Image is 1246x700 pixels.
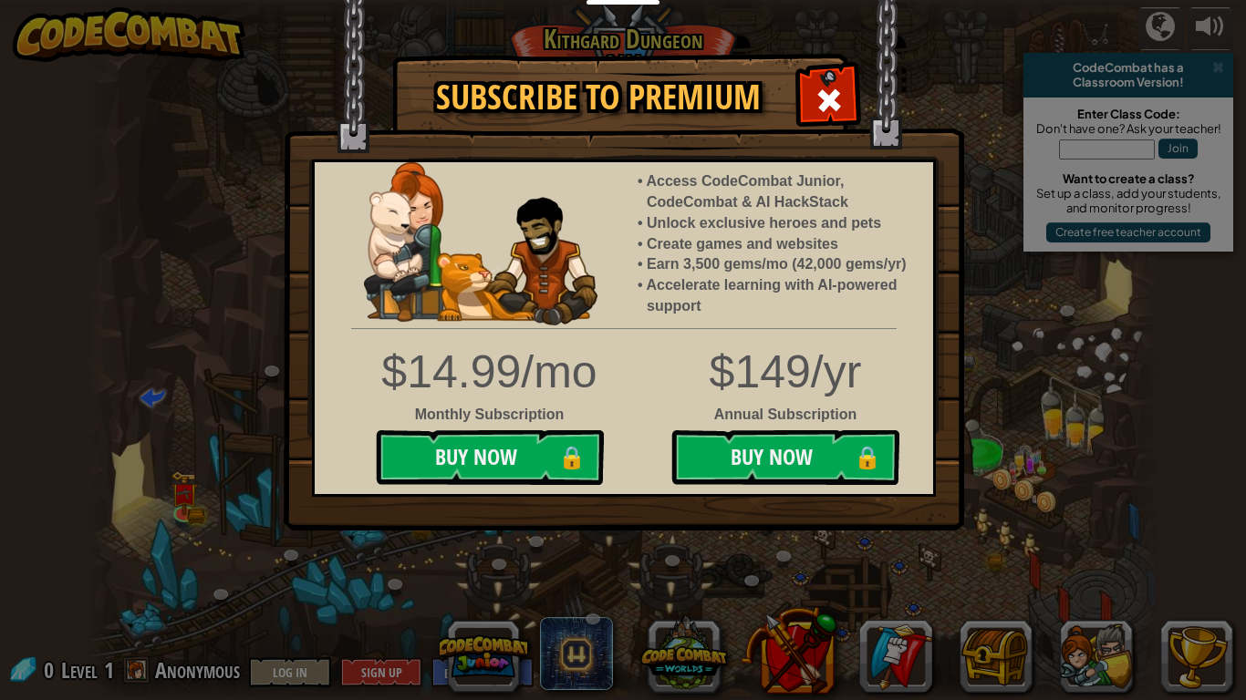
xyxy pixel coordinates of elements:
li: Accelerate learning with AI-powered support [647,275,915,317]
div: $14.99/mo [369,340,610,405]
h1: Subscribe to Premium [411,78,785,117]
div: Monthly Subscription [369,405,610,426]
li: Create games and websites [647,234,915,255]
li: Earn 3,500 gems/mo (42,000 gems/yr) [647,254,915,275]
button: Buy Now🔒 [671,430,899,485]
button: Buy Now🔒 [376,430,604,485]
li: Access CodeCombat Junior, CodeCombat & AI HackStack [647,171,915,213]
img: anya-and-nando-pet.webp [364,162,597,325]
div: $149/yr [301,340,947,405]
div: Annual Subscription [301,405,947,426]
li: Unlock exclusive heroes and pets [647,213,915,234]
